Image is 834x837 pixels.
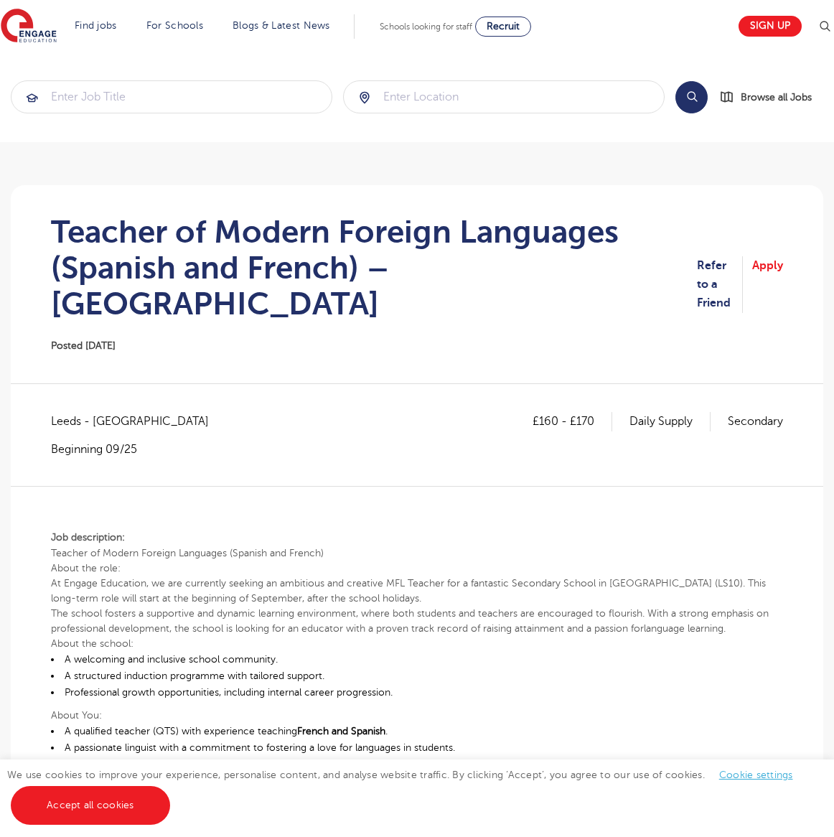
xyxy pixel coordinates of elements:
[7,770,807,810] span: We use cookies to improve your experience, personalise content, and analyse website traffic. By c...
[629,412,711,431] p: Daily Supply
[51,548,324,558] b: Teacher of Modern Foreign Languages (Spanish and French)
[11,786,170,825] a: Accept all cookies
[51,739,783,756] li: A passionate linguist with a commitment to fostering a love for languages in students.
[644,623,646,634] b: l
[344,81,664,113] input: Submit
[51,441,223,457] p: Beginning 09/25
[380,22,472,32] span: Schools looking for staff
[51,563,121,574] b: About the role:
[475,17,531,37] a: Recruit
[51,756,783,772] li: Proven ability to engage and inspire learners while raising attainment.
[51,684,783,701] li: Professional growth opportunities, including internal career progression.
[719,770,793,780] a: Cookie settings
[11,80,332,113] div: Submit
[739,16,802,37] a: Sign up
[533,412,612,431] p: £160 - £170
[51,710,102,721] b: About You:
[487,21,520,32] span: Recruit
[11,81,332,113] input: Submit
[741,89,812,106] span: Browse all Jobs
[51,651,783,668] li: A welcoming and inclusive school community.
[297,726,385,737] b: French and Spanish
[1,9,57,45] img: Engage Education
[675,81,708,113] button: Search
[75,20,117,31] a: Find jobs
[51,606,783,636] p: The school fosters a supportive and dynamic learning environment, where both students and teacher...
[51,412,223,431] span: Leeds - [GEOGRAPHIC_DATA]
[51,723,783,739] li: A qualified teacher (QTS) with experience teaching .
[51,638,133,649] b: About the school:
[233,20,330,31] a: Blogs & Latest News
[697,256,743,313] a: Refer to a Friend
[51,340,116,351] span: Posted [DATE]
[51,529,783,546] p: Job description:
[752,256,783,313] a: Apply
[728,412,783,431] p: Secondary
[51,576,783,606] p: At Engage Education, we are currently seeking an ambitious and creative MFL Teacher for a fantast...
[343,80,665,113] div: Submit
[51,668,783,684] li: A structured induction programme with tailored support.
[719,89,823,106] a: Browse all Jobs
[146,20,203,31] a: For Schools
[51,214,697,322] h1: Teacher of Modern Foreign Languages (Spanish and French) – [GEOGRAPHIC_DATA]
